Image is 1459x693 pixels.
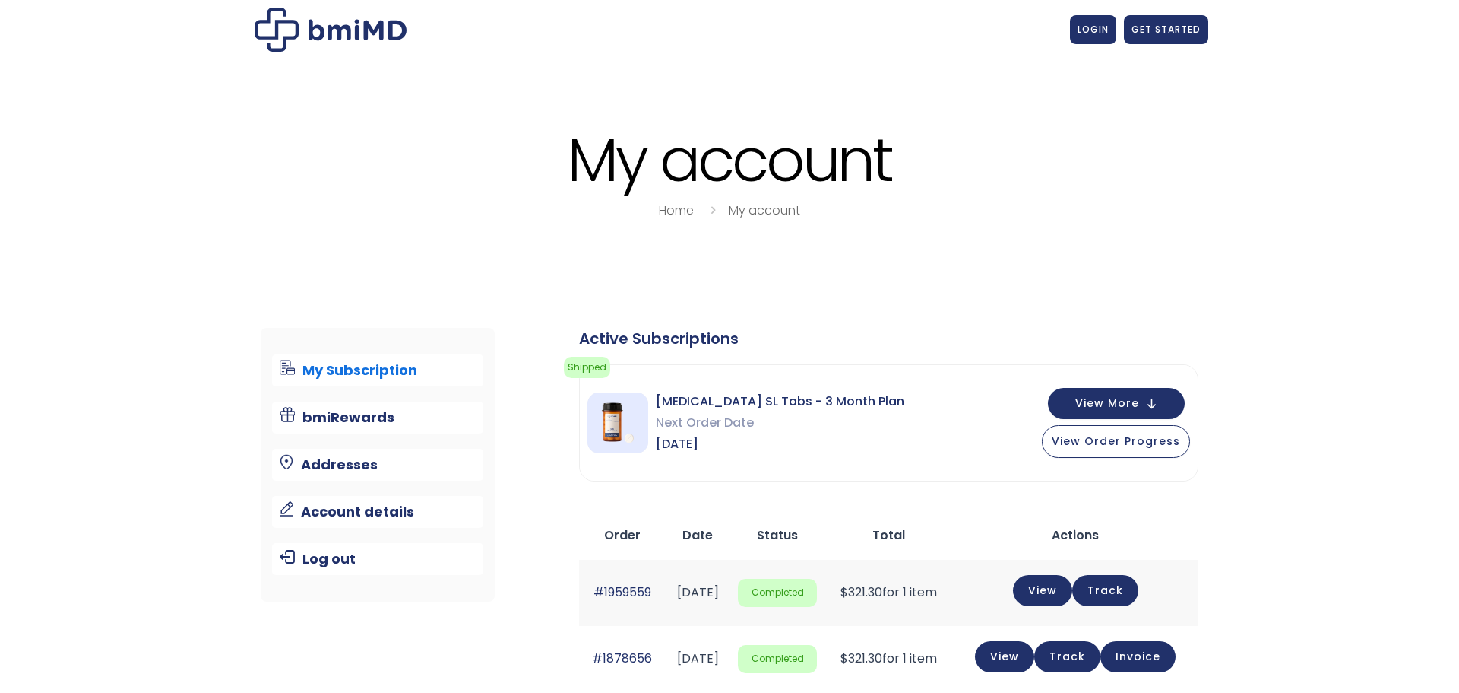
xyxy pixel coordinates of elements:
[824,626,952,692] td: for 1 item
[738,645,817,673] span: Completed
[840,583,882,601] span: 321.30
[824,560,952,626] td: for 1 item
[593,583,651,601] a: #1959559
[1072,575,1138,606] a: Track
[975,641,1034,672] a: View
[1034,641,1100,672] a: Track
[757,526,798,544] span: Status
[677,650,719,667] time: [DATE]
[872,526,905,544] span: Total
[1131,23,1201,36] span: GET STARTED
[840,583,848,601] span: $
[659,202,694,219] a: Home
[1013,575,1072,606] a: View
[738,579,817,607] span: Completed
[1075,399,1139,408] span: View More
[704,202,721,219] i: breadcrumbs separator
[272,354,484,386] a: My Subscription
[677,583,719,601] time: [DATE]
[272,543,484,575] a: Log out
[840,650,848,667] span: $
[604,526,641,544] span: Order
[1100,641,1176,672] a: Invoice
[272,496,484,528] a: Account details
[592,650,652,667] a: #1878656
[682,526,713,544] span: Date
[840,650,882,667] span: 321.30
[1042,425,1190,458] button: View Order Progress
[656,434,904,455] span: [DATE]
[251,128,1208,192] h1: My account
[1070,15,1116,44] a: LOGIN
[1052,526,1099,544] span: Actions
[656,412,904,434] span: Next Order Date
[587,393,648,453] img: Sermorelin SL Tabs - 3 Month Plan
[564,357,610,378] span: Shipped
[272,402,484,434] a: bmiRewards
[272,449,484,481] a: Addresses
[261,328,495,602] nav: Account pages
[579,328,1198,349] div: Active Subscriptions
[1052,434,1180,449] span: View Order Progress
[1124,15,1208,44] a: GET STARTED
[656,391,904,412] span: [MEDICAL_DATA] SL Tabs - 3 Month Plan
[255,8,407,52] img: My account
[1078,23,1109,36] span: LOGIN
[729,202,800,219] a: My account
[1048,388,1185,419] button: View More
